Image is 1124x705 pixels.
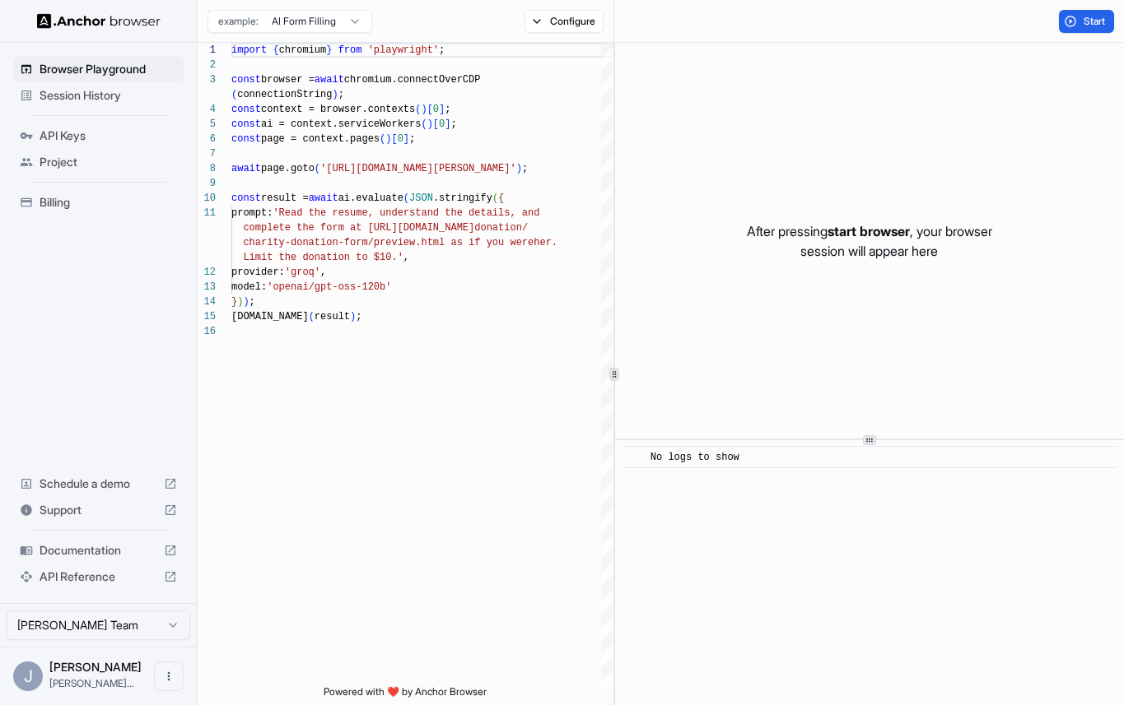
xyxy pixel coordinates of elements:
span: ai.evaluate [338,192,403,204]
span: ) [350,311,356,322]
span: ] [439,104,445,115]
div: API Reference [13,564,184,590]
span: ( [421,118,427,130]
div: Billing [13,189,184,216]
div: 6 [198,132,216,146]
span: ; [409,133,415,145]
div: 8 [198,161,216,176]
span: from [338,44,362,56]
span: example: [218,15,259,28]
span: 'openai/gpt-oss-120b' [267,281,391,293]
span: 0 [433,104,439,115]
span: chromium.connectOverCDP [344,74,481,86]
span: ; [450,118,456,130]
span: ; [338,89,344,100]
span: john@anchorbrowser.io [49,677,134,689]
span: chromium [279,44,327,56]
span: No logs to show [651,452,739,463]
div: 12 [198,265,216,280]
div: 16 [198,324,216,339]
span: ( [315,163,320,174]
span: [ [427,104,433,115]
div: Session History [13,82,184,109]
span: [ [433,118,439,130]
div: 10 [198,191,216,206]
div: 11 [198,206,216,220]
span: Support [40,502,157,518]
span: connectionString [237,89,332,100]
span: ( [492,192,498,204]
span: ] [403,133,409,145]
div: API Keys [13,123,184,149]
span: await [231,163,261,174]
button: Open menu [154,661,184,691]
span: const [231,118,261,130]
div: 3 [198,72,216,87]
span: page.goto [261,163,315,174]
span: ) [332,89,338,100]
span: complete the form at [URL][DOMAIN_NAME] [243,222,474,234]
span: ) [237,296,243,308]
span: John Marbach [49,660,142,674]
div: 1 [198,43,216,58]
span: ) [385,133,391,145]
span: ] [445,118,450,130]
span: const [231,133,261,145]
span: [DOMAIN_NAME] [231,311,309,322]
div: J [13,661,43,691]
span: start browser [828,223,910,239]
span: ( [415,104,421,115]
button: Start [1059,10,1114,33]
div: 14 [198,295,216,309]
span: result = [261,192,309,204]
span: ; [439,44,445,56]
p: After pressing , your browser session will appear here [747,221,992,261]
span: { [273,44,278,56]
span: await [309,192,338,204]
div: 5 [198,117,216,132]
span: charity-donation-form/preview.html as if you were [243,237,534,248]
span: await [315,74,344,86]
div: 7 [198,146,216,161]
span: ( [231,89,237,100]
span: .stringify [433,192,492,204]
div: Browser Playground [13,56,184,82]
span: 'Read the resume, understand the details, and [273,207,539,219]
span: const [231,74,261,86]
span: const [231,192,261,204]
span: her. [534,237,557,248]
span: result [315,311,350,322]
span: prompt: [231,207,273,219]
span: ; [522,163,528,174]
span: Session History [40,87,177,104]
span: API Keys [40,128,177,144]
span: Browser Playground [40,61,177,77]
span: ​ [630,449,638,466]
span: browser = [261,74,315,86]
span: 'playwright' [368,44,439,56]
button: Configure [525,10,604,33]
div: 4 [198,102,216,117]
span: 0 [398,133,403,145]
span: Documentation [40,542,157,559]
span: Billing [40,194,177,211]
span: ( [309,311,315,322]
span: ) [427,118,433,130]
span: Project [40,154,177,170]
span: [ [391,133,397,145]
span: import [231,44,267,56]
span: JSON [409,192,433,204]
span: context = browser.contexts [261,104,415,115]
span: , [320,267,326,278]
span: Start [1084,15,1107,28]
span: const [231,104,261,115]
span: ) [516,163,522,174]
span: Schedule a demo [40,475,157,492]
span: ) [243,296,249,308]
div: Project [13,149,184,175]
span: '[URL][DOMAIN_NAME][PERSON_NAME]' [320,163,516,174]
span: API Reference [40,568,157,585]
span: page = context.pages [261,133,380,145]
span: Limit the donation to $10.' [243,252,403,263]
span: } [231,296,237,308]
